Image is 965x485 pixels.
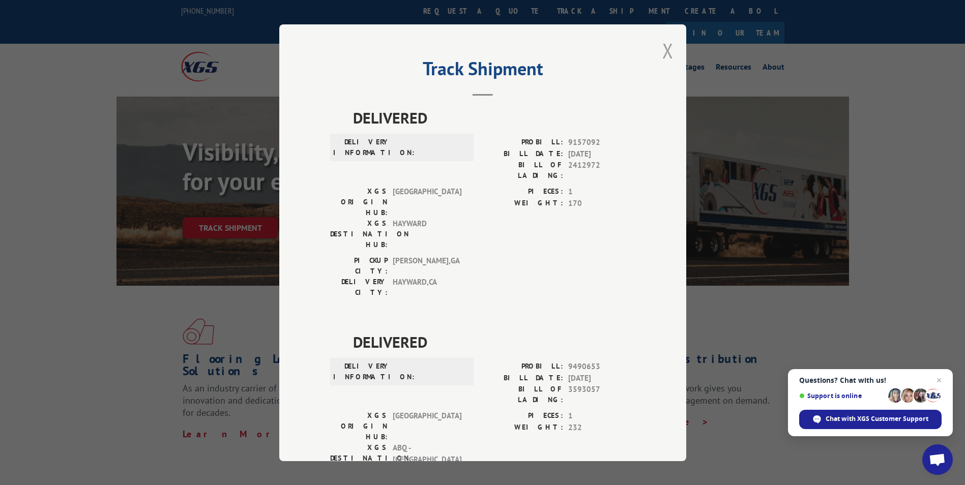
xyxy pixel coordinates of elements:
[393,186,461,218] span: [GEOGRAPHIC_DATA]
[568,160,635,181] span: 2412972
[483,361,563,373] label: PROBILL:
[483,148,563,160] label: BILL DATE:
[799,392,885,400] span: Support is online
[826,414,928,423] span: Chat with XGS Customer Support
[568,197,635,209] span: 170
[333,137,391,158] label: DELIVERY INFORMATION:
[483,421,563,433] label: WEIGHT:
[483,137,563,148] label: PROBILL:
[330,218,388,250] label: XGS DESTINATION HUB:
[483,410,563,422] label: PIECES:
[353,330,635,353] span: DELIVERED
[393,442,461,474] span: ABQ - [GEOGRAPHIC_DATA]
[922,444,953,475] div: Open chat
[933,374,945,386] span: Close chat
[330,442,388,474] label: XGS DESTINATION HUB:
[568,384,635,405] span: 3593057
[330,186,388,218] label: XGS ORIGIN HUB:
[330,410,388,442] label: XGS ORIGIN HUB:
[568,410,635,422] span: 1
[353,106,635,129] span: DELIVERED
[568,372,635,384] span: [DATE]
[393,255,461,277] span: [PERSON_NAME] , GA
[568,148,635,160] span: [DATE]
[662,37,674,64] button: Close modal
[330,62,635,81] h2: Track Shipment
[483,160,563,181] label: BILL OF LADING:
[568,361,635,373] span: 9490653
[330,255,388,277] label: PICKUP CITY:
[483,197,563,209] label: WEIGHT:
[568,137,635,148] span: 9157092
[568,186,635,198] span: 1
[568,421,635,433] span: 232
[799,376,942,384] span: Questions? Chat with us!
[483,384,563,405] label: BILL OF LADING:
[393,218,461,250] span: HAYWARD
[799,410,942,429] div: Chat with XGS Customer Support
[483,186,563,198] label: PIECES:
[393,410,461,442] span: [GEOGRAPHIC_DATA]
[330,277,388,298] label: DELIVERY CITY:
[483,372,563,384] label: BILL DATE:
[393,277,461,298] span: HAYWARD , CA
[333,361,391,382] label: DELIVERY INFORMATION:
